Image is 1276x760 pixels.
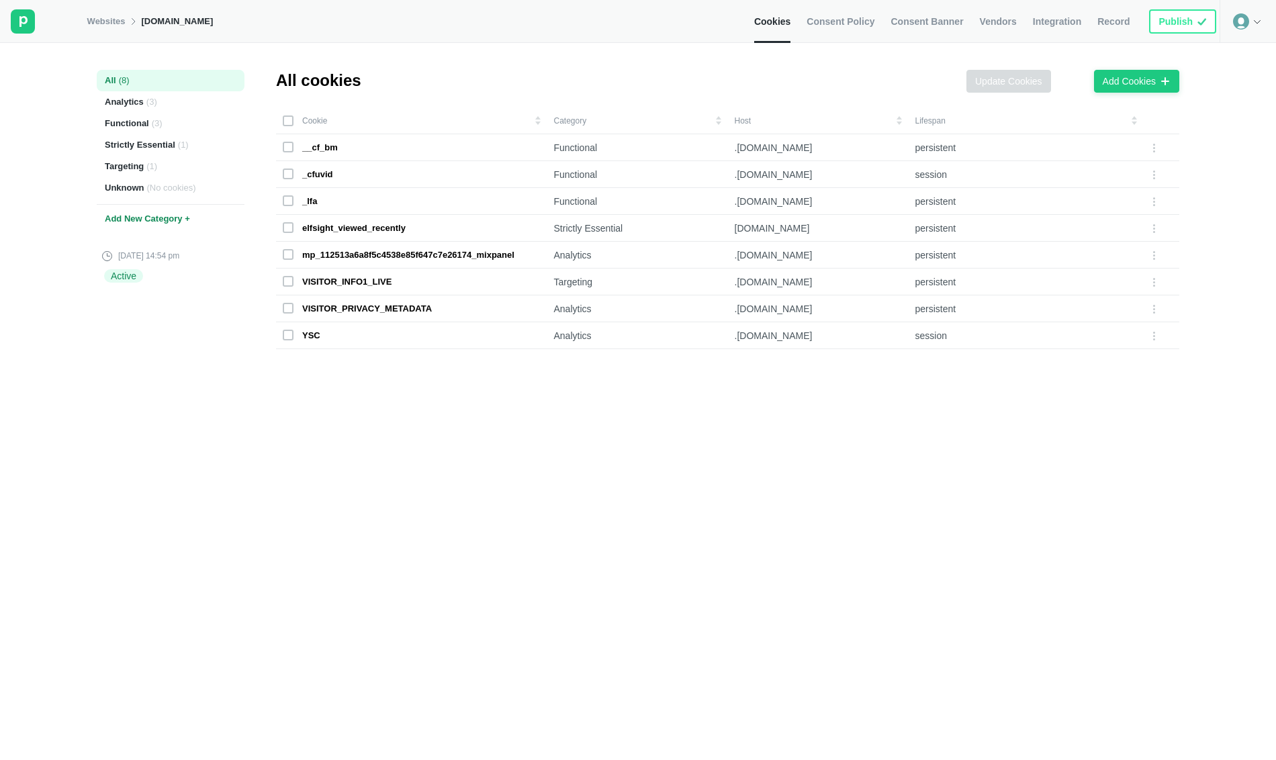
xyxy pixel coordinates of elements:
div: YSC [302,330,320,342]
div: Functional [554,142,721,154]
div: session [915,169,1137,181]
div: Unknown [97,177,244,199]
div: Strictly Essential [554,222,721,234]
span: Cookies [754,15,790,28]
span: Consent Banner [891,15,963,28]
span: ( 8 ) [119,75,130,87]
div: _cfuvid [302,169,333,181]
div: Analytics [97,91,244,113]
span: Record [1097,15,1130,28]
div: persistent [915,249,1137,261]
span: Consent Policy [807,15,874,28]
button: Publishicon [1149,9,1216,34]
button: Add Cookies [1094,70,1179,93]
div: Publish [1158,15,1193,28]
div: persistent [915,222,1137,234]
div: persistent [915,276,1137,288]
div: persistent [915,303,1137,315]
td: Category [547,107,728,134]
div: Targeting [97,156,244,177]
div: Functional [554,195,721,207]
span: ( 1 ) [146,160,157,173]
span: Vendors [980,15,1017,28]
div: .[DOMAIN_NAME] [735,249,902,261]
div: Targeting [554,276,721,288]
div: .[DOMAIN_NAME] [735,169,902,181]
div: persistent [915,195,1137,207]
div: [DOMAIN_NAME] [735,222,902,234]
a: Websites [87,15,126,28]
div: .[DOMAIN_NAME] [735,303,902,315]
button: Update Cookies [966,70,1051,93]
td: Lifespan [909,107,1144,134]
div: elfsight_viewed_recently [302,222,406,234]
div: persistent [915,142,1137,154]
span: ( No cookies ) [147,182,196,194]
div: Update Cookies [975,75,1042,87]
span: ( 3 ) [152,117,163,130]
img: icon [1197,15,1207,28]
div: mp_112513a6a8f5c4538e85f647c7e26174_mixpanel [302,249,514,261]
div: Analytics [554,303,721,315]
div: .[DOMAIN_NAME] [735,142,902,154]
div: VISITOR_INFO1_LIVE [302,276,392,288]
div: [DOMAIN_NAME] [141,15,213,28]
div: .[DOMAIN_NAME] [735,276,902,288]
div: Analytics [554,330,721,342]
span: ( 3 ) [146,96,157,108]
div: Functional [97,113,244,134]
span: Integration [1033,15,1081,28]
span: ( 1 ) [178,139,189,151]
div: All cookies [276,70,361,91]
div: All [97,70,244,91]
div: Cookie [283,115,541,126]
div: Add New Category + [97,204,244,234]
div: Active [104,269,143,283]
div: Analytics [554,249,721,261]
div: [DATE] 14:54 pm [102,250,179,262]
div: __cf_bm [302,142,338,154]
div: _lfa [302,195,317,207]
div: session [915,330,1137,342]
div: All banners are integrated and published on website. [1146,6,1220,37]
div: .[DOMAIN_NAME] [735,195,902,207]
div: Functional [554,169,721,181]
td: Host [728,107,909,134]
div: Strictly Essential [97,134,244,156]
div: Add Cookies [1103,75,1156,87]
div: .[DOMAIN_NAME] [735,330,902,342]
div: VISITOR_PRIVACY_METADATA [302,303,432,315]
